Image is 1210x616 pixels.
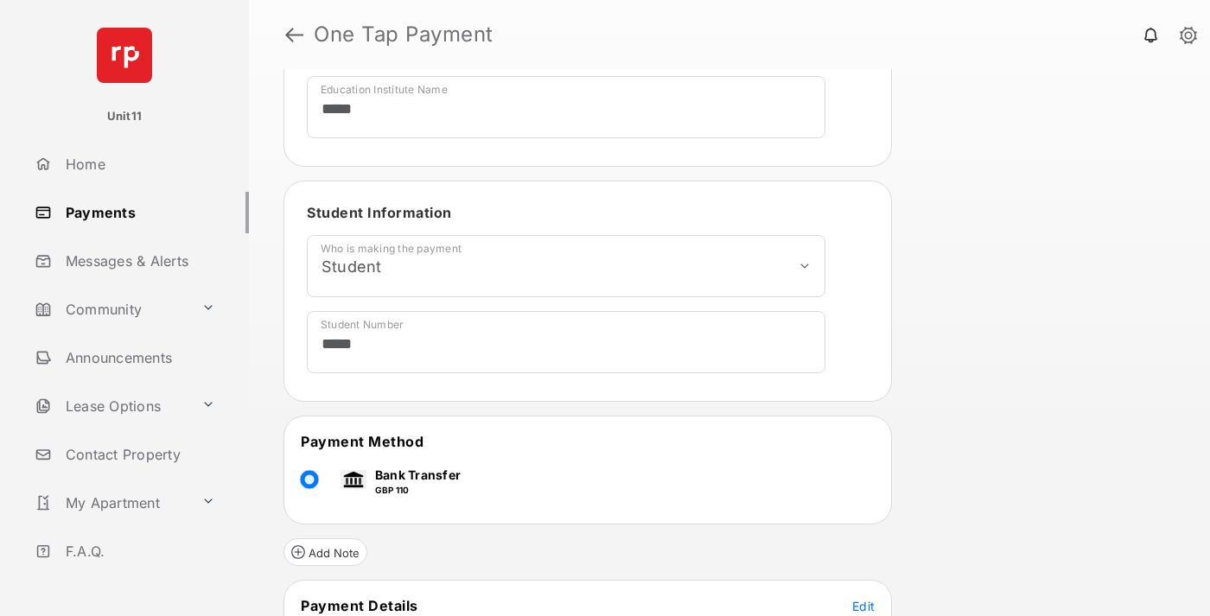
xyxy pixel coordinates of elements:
span: Edit [852,599,875,613]
a: Contact Property [28,434,249,475]
a: F.A.Q. [28,530,249,572]
img: svg+xml;base64,PHN2ZyB4bWxucz0iaHR0cDovL3d3dy53My5vcmcvMjAwMC9zdmciIHdpZHRoPSI2NCIgaGVpZ2h0PSI2NC... [97,28,152,83]
a: Payments [28,192,249,233]
a: Announcements [28,337,249,378]
p: GBP 110 [375,484,461,497]
strong: One Tap Payment [314,24,494,45]
p: Unit11 [107,108,143,125]
a: Community [28,289,194,330]
a: Home [28,143,249,185]
a: My Apartment [28,482,194,524]
a: Lease Options [28,385,194,427]
button: Edit [852,597,875,614]
button: Add Note [283,538,367,566]
span: Student Information [307,204,452,221]
span: Payment Method [301,433,423,450]
a: Messages & Alerts [28,240,249,282]
p: Bank Transfer [375,466,461,484]
img: bank.png [341,470,366,489]
span: Payment Details [301,597,418,614]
